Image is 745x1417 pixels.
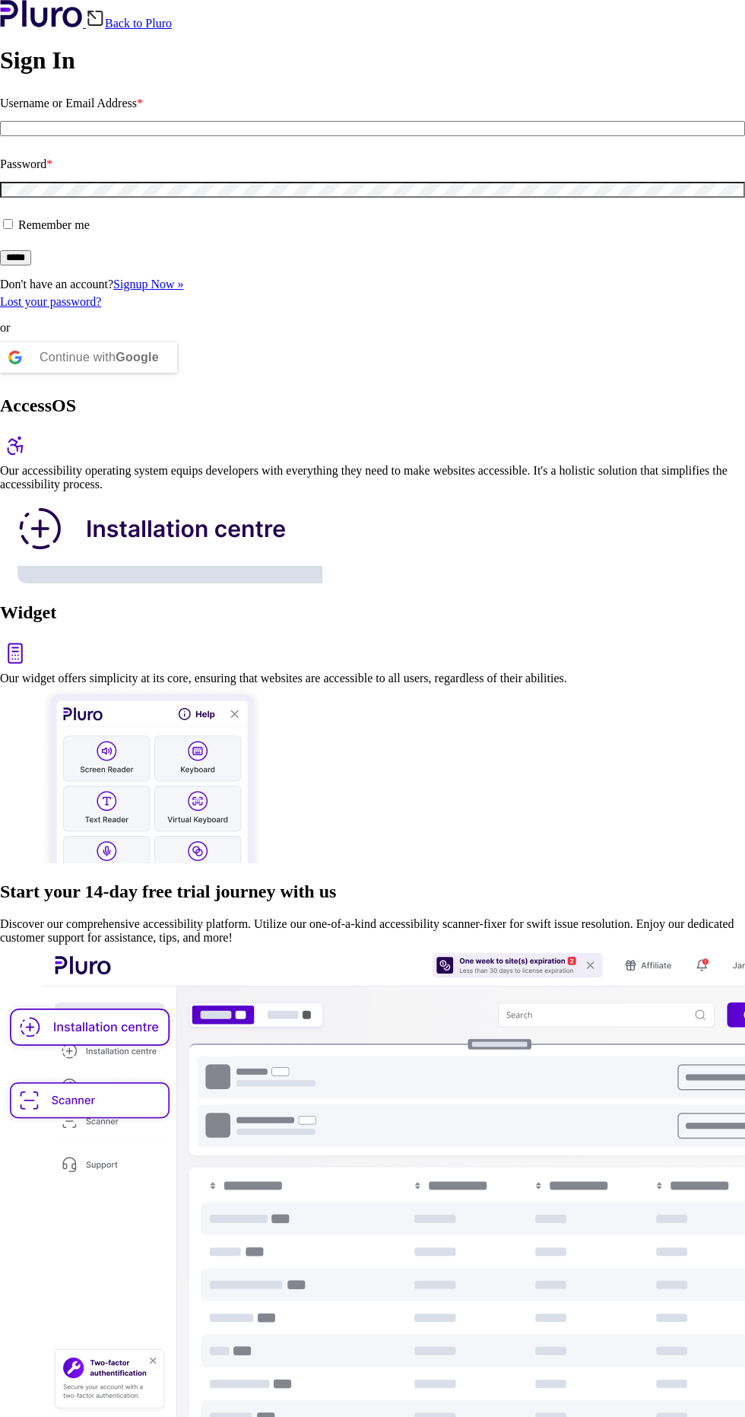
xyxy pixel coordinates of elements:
div: Continue with [40,342,159,373]
a: Back to Pluro [86,17,172,30]
img: Back icon [86,9,105,27]
b: Google [116,351,159,364]
input: Remember me [3,219,13,229]
a: Signup Now » [113,278,183,291]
